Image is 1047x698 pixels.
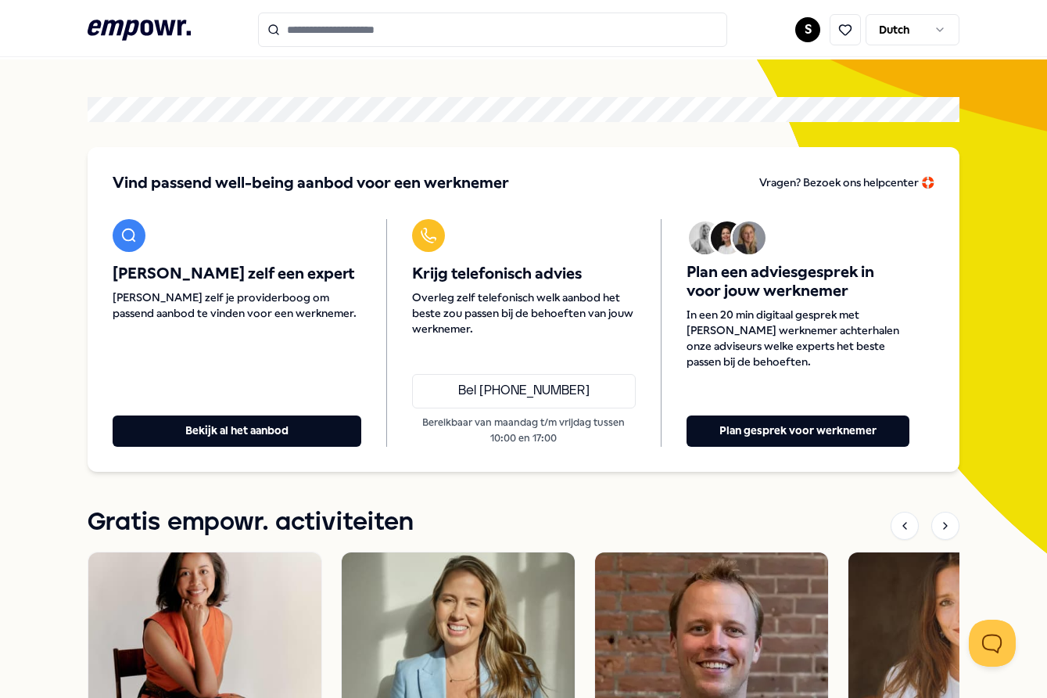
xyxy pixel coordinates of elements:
[412,374,636,408] a: Bel [PHONE_NUMBER]
[687,307,910,369] span: In een 20 min digitaal gesprek met [PERSON_NAME] werknemer achterhalen onze adviseurs welke exper...
[759,176,934,189] span: Vragen? Bezoek ons helpcenter 🛟
[113,264,362,283] span: [PERSON_NAME] zelf een expert
[412,290,636,336] span: Overleg zelf telefonisch welk aanbod het beste zou passen bij de behoeften van jouw werknemer.
[113,290,362,321] span: [PERSON_NAME] zelf je providerboog om passend aanbod te vinden voor een werknemer.
[258,13,727,47] input: Search for products, categories or subcategories
[88,503,414,542] h1: Gratis empowr. activiteiten
[733,221,766,254] img: Avatar
[689,221,722,254] img: Avatar
[759,172,934,194] a: Vragen? Bezoek ons helpcenter 🛟
[412,264,636,283] span: Krijg telefonisch advies
[711,221,744,254] img: Avatar
[412,415,636,447] p: Bereikbaar van maandag t/m vrijdag tussen 10:00 en 17:00
[687,416,910,447] button: Plan gesprek voor werknemer
[969,620,1016,667] iframe: Help Scout Beacon - Open
[113,172,509,194] span: Vind passend well-being aanbod voor een werknemer
[113,416,362,447] button: Bekijk al het aanbod
[687,263,910,300] span: Plan een adviesgesprek in voor jouw werknemer
[795,17,820,42] button: S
